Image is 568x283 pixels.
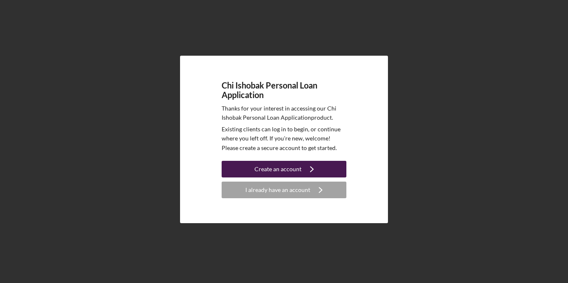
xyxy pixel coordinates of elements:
[222,81,346,100] h4: Chi Ishobak Personal Loan Application
[222,161,346,180] a: Create an account
[222,182,346,198] button: I already have an account
[245,182,310,198] div: I already have an account
[222,161,346,177] button: Create an account
[254,161,301,177] div: Create an account
[222,125,346,153] p: Existing clients can log in to begin, or continue where you left off. If you're new, welcome! Ple...
[222,104,346,123] p: Thanks for your interest in accessing our Chi Ishobak Personal Loan Application product.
